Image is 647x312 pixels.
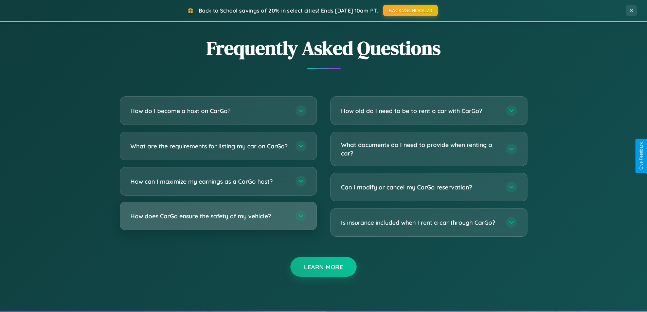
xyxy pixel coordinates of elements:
[130,142,289,150] h3: What are the requirements for listing my car on CarGo?
[383,5,438,16] button: BACK2SCHOOL20
[130,177,289,186] h3: How can I maximize my earnings as a CarGo host?
[120,35,527,61] h2: Frequently Asked Questions
[341,107,499,115] h3: How old do I need to be to rent a car with CarGo?
[341,183,499,191] h3: Can I modify or cancel my CarGo reservation?
[290,257,357,277] button: Learn More
[130,212,289,220] h3: How does CarGo ensure the safety of my vehicle?
[639,142,644,170] div: Give Feedback
[199,7,378,14] span: Back to School savings of 20% in select cities! Ends [DATE] 10am PT.
[130,107,289,115] h3: How do I become a host on CarGo?
[341,141,499,157] h3: What documents do I need to provide when renting a car?
[341,218,499,227] h3: Is insurance included when I rent a car through CarGo?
